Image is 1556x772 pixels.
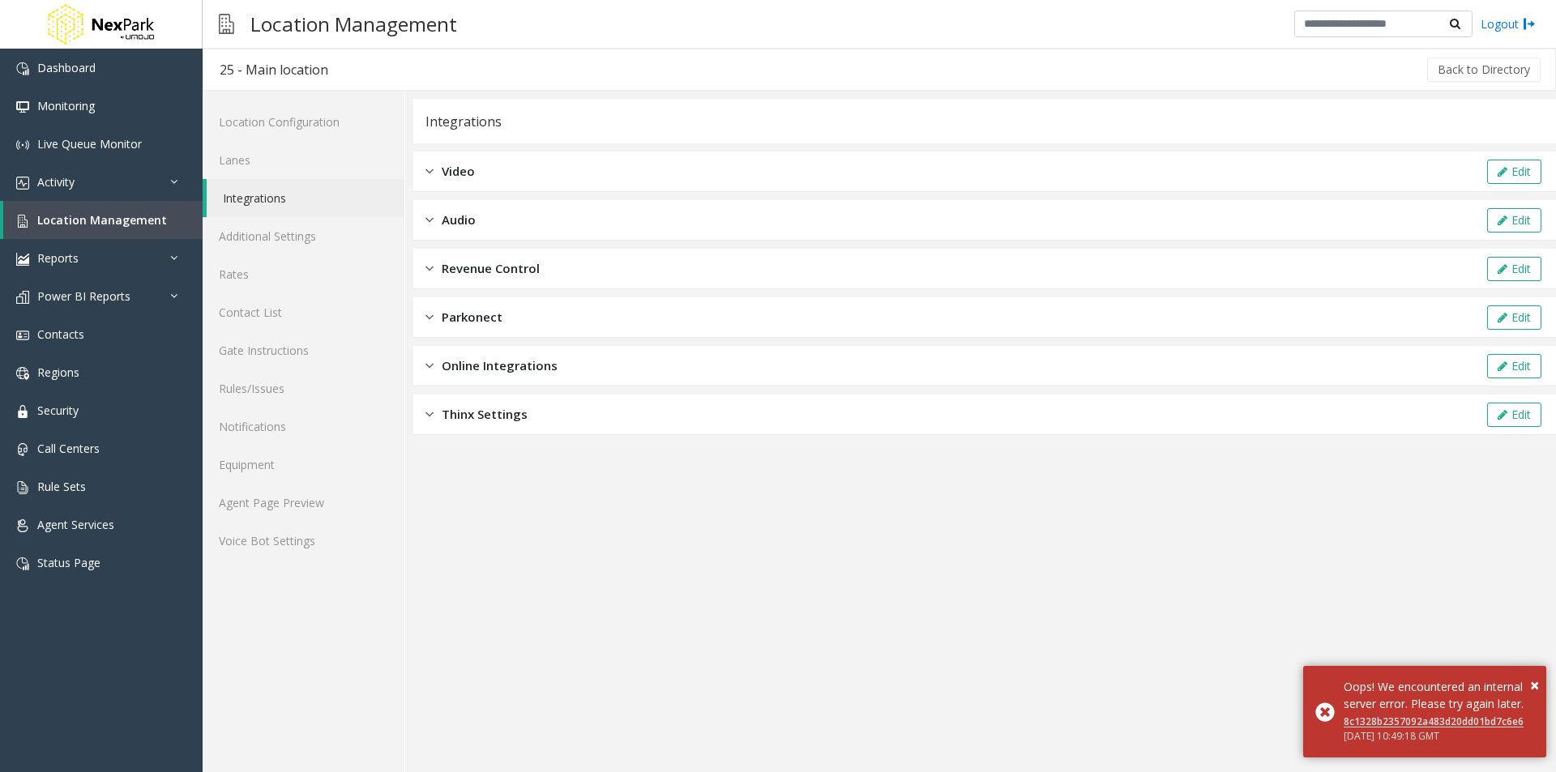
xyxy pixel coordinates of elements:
img: 'icon' [16,291,29,304]
a: Location Configuration [203,103,404,141]
span: Dashboard [37,60,96,75]
div: Integrations [425,111,502,132]
span: × [1530,674,1539,696]
button: Edit [1487,305,1541,330]
span: Parkonect [442,308,502,326]
span: Regions [37,365,79,380]
span: Activity [37,174,75,190]
a: Contact List [203,293,404,331]
img: 'icon' [16,443,29,456]
div: 25 - Main location [220,59,328,80]
img: closed [425,356,434,375]
img: 'icon' [16,177,29,190]
span: Location Management [37,212,167,228]
div: Oops! We encountered an internal server error. Please try again later. [1344,678,1534,712]
img: closed [425,405,434,424]
a: Rates [203,255,404,293]
img: 'icon' [16,329,29,342]
a: 8c1328b2357092a483d20dd01bd7c6e6 [1344,714,1524,728]
a: Lanes [203,141,404,179]
span: Reports [37,250,79,266]
span: Audio [442,211,476,229]
span: Security [37,403,79,418]
button: Edit [1487,403,1541,427]
a: Equipment [203,446,404,484]
img: 'icon' [16,481,29,494]
span: Thinx Settings [442,405,528,424]
span: Live Queue Monitor [37,136,142,151]
button: Edit [1487,354,1541,378]
img: 'icon' [16,405,29,418]
a: Location Management [3,201,203,239]
button: Edit [1487,208,1541,232]
span: Rule Sets [37,479,86,494]
img: closed [425,308,434,326]
span: Video [442,162,475,181]
span: Online Integrations [442,356,558,375]
a: Additional Settings [203,217,404,255]
a: Agent Page Preview [203,484,404,522]
span: Status Page [37,555,100,570]
button: Back to Directory [1427,58,1541,82]
a: Gate Instructions [203,331,404,369]
a: Notifications [203,407,404,446]
div: [DATE] 10:49:18 GMT [1344,729,1534,744]
button: Edit [1487,257,1541,281]
img: logout [1523,15,1536,32]
span: Monitoring [37,98,95,113]
button: Edit [1487,160,1541,184]
img: 'icon' [16,557,29,570]
span: Agent Services [37,517,114,532]
a: Logout [1481,15,1536,32]
a: Integrations [207,179,404,217]
img: 'icon' [16,139,29,151]
img: closed [425,211,434,229]
img: 'icon' [16,62,29,75]
span: Revenue Control [442,259,540,278]
img: 'icon' [16,519,29,532]
img: 'icon' [16,367,29,380]
span: Call Centers [37,441,100,456]
span: Contacts [37,326,84,342]
span: Power BI Reports [37,288,130,304]
img: closed [425,259,434,278]
button: Close [1530,673,1539,697]
img: closed [425,162,434,181]
h3: Location Management [242,4,465,44]
img: pageIcon [219,4,234,44]
img: 'icon' [16,253,29,266]
a: Rules/Issues [203,369,404,407]
a: Voice Bot Settings [203,522,404,560]
img: 'icon' [16,215,29,228]
img: 'icon' [16,100,29,113]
